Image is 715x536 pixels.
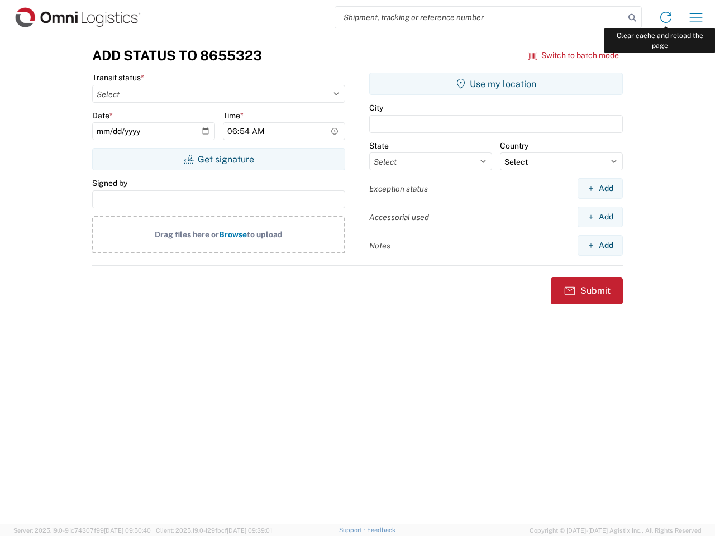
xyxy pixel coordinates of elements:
label: Time [223,111,244,121]
label: Exception status [369,184,428,194]
button: Add [578,235,623,256]
label: Country [500,141,528,151]
a: Support [339,527,367,533]
span: [DATE] 09:50:40 [104,527,151,534]
button: Add [578,178,623,199]
span: Copyright © [DATE]-[DATE] Agistix Inc., All Rights Reserved [530,525,702,535]
span: to upload [247,230,283,239]
label: Date [92,111,113,121]
input: Shipment, tracking or reference number [335,7,625,28]
button: Get signature [92,148,345,170]
button: Use my location [369,73,623,95]
span: Server: 2025.19.0-91c74307f99 [13,527,151,534]
label: Signed by [92,178,127,188]
span: [DATE] 09:39:01 [227,527,272,534]
h3: Add Status to 8655323 [92,47,262,64]
span: Client: 2025.19.0-129fbcf [156,527,272,534]
label: City [369,103,383,113]
a: Feedback [367,527,395,533]
button: Submit [551,277,623,304]
span: Drag files here or [155,230,219,239]
label: Notes [369,241,390,251]
button: Switch to batch mode [528,46,619,65]
label: Transit status [92,73,144,83]
button: Add [578,207,623,227]
label: State [369,141,389,151]
label: Accessorial used [369,212,429,222]
span: Browse [219,230,247,239]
